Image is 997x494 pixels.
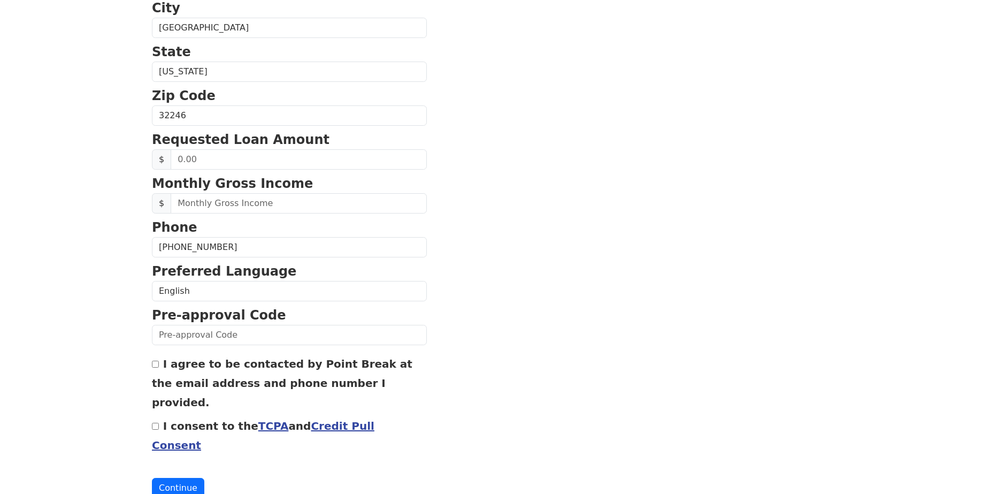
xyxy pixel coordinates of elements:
[152,174,427,193] p: Monthly Gross Income
[152,325,427,345] input: Pre-approval Code
[152,308,286,323] strong: Pre-approval Code
[152,44,191,59] strong: State
[152,420,374,452] label: I consent to the and
[152,237,427,257] input: Phone
[152,220,197,235] strong: Phone
[152,105,427,126] input: Zip Code
[152,358,412,409] label: I agree to be contacted by Point Break at the email address and phone number I provided.
[171,193,427,214] input: Monthly Gross Income
[152,132,329,147] strong: Requested Loan Amount
[152,193,171,214] span: $
[152,149,171,170] span: $
[152,1,180,16] strong: City
[152,18,427,38] input: City
[171,149,427,170] input: 0.00
[152,264,296,279] strong: Preferred Language
[152,88,216,103] strong: Zip Code
[258,420,289,432] a: TCPA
